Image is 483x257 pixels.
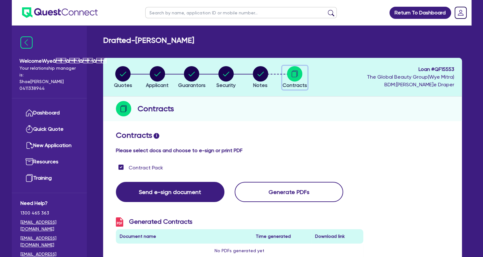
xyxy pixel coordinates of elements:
button: Notes [253,66,268,90]
img: training [26,174,33,182]
span: i [154,133,159,139]
span: Need Help? [20,199,78,207]
th: Time generated [252,229,311,244]
button: Security [216,66,236,90]
span: Your relationship manager is: Shae [PERSON_NAME] 0411338944 [19,65,79,92]
img: icon-menu-close [20,36,33,49]
img: step-icon [116,101,131,116]
span: Security [216,82,236,88]
a: Dashboard [20,105,78,121]
a: [EMAIL_ADDRESS][DOMAIN_NAME] [20,219,78,232]
img: new-application [26,142,33,149]
button: Guarantors [177,66,206,90]
img: quest-connect-logo-blue [22,7,98,18]
img: quick-quote [26,125,33,133]
a: Quick Quote [20,121,78,137]
h4: Please select docs and choose to e-sign or print PDF [116,147,449,153]
h2: Contracts [116,131,449,140]
h3: Generated Contracts [116,217,364,227]
input: Search by name, application ID or mobile number... [145,7,337,18]
a: Dropdown toggle [452,4,469,21]
a: New Application [20,137,78,154]
button: Send e-sign document [116,182,224,202]
img: icon-pdf [116,217,123,227]
label: Contract Pack [129,164,163,172]
a: [EMAIL_ADDRESS][DOMAIN_NAME] [20,235,78,248]
button: Quotes [114,66,132,90]
span: Applicant [146,82,169,88]
th: Download link [311,229,363,244]
span: Loan # QF15553 [367,66,454,73]
span: Contracts [283,82,307,88]
span: Guarantors [178,82,205,88]
button: Generate PDFs [235,182,343,202]
h2: Contracts [138,103,174,114]
span: BDM: [PERSON_NAME]e Draper [367,81,454,89]
span: The Global Beauty Group ( Wye​​​​ Mitra ) [367,74,454,80]
button: Contracts [282,66,307,90]
th: Document name [116,229,252,244]
a: Training [20,170,78,186]
span: Notes [253,82,268,88]
a: Return To Dashboard [389,7,451,19]
img: resources [26,158,33,166]
a: Resources [20,154,78,170]
span: Quotes [114,82,132,88]
span: 1300 465 363 [20,210,78,216]
button: Applicant [146,66,169,90]
h2: Drafted - [PERSON_NAME] [103,36,194,45]
span: Welcome Wyeââââ [19,57,79,65]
